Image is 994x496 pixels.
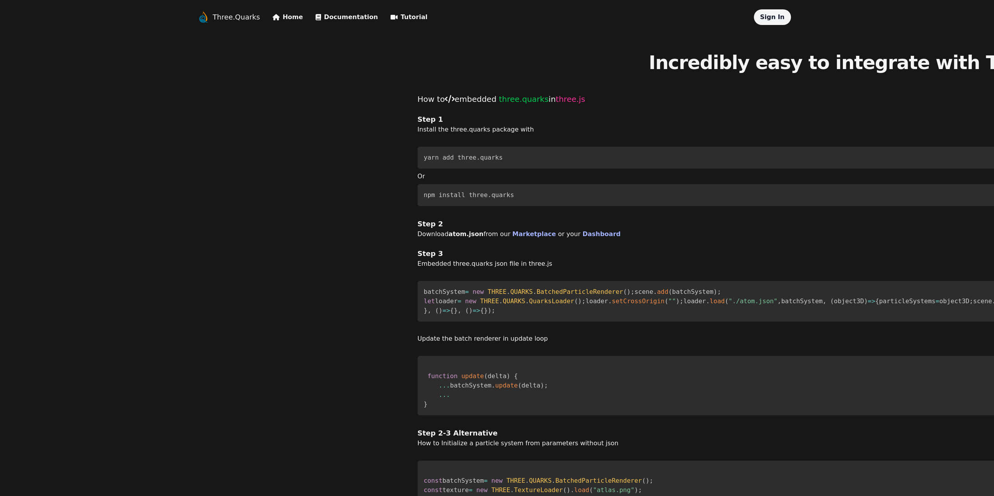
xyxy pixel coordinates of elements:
[570,486,574,494] span: .
[646,477,650,484] span: )
[664,297,668,305] span: (
[935,297,939,305] span: =
[627,288,631,295] span: )
[424,477,443,484] span: const
[427,307,431,314] span: ,
[491,486,563,494] span: THREE TextureLoader
[556,94,585,104] span: three.js
[631,288,635,295] span: ;
[567,486,571,494] span: )
[525,477,529,484] span: .
[424,307,428,314] span: }
[424,400,428,408] span: }
[461,372,484,380] span: update
[589,486,593,494] span: (
[676,297,680,305] span: )
[439,382,450,389] span: ...
[657,288,668,295] span: add
[454,307,458,314] span: }
[706,297,710,305] span: .
[830,297,834,305] span: (
[864,297,868,305] span: )
[491,477,503,484] span: new
[608,297,612,305] span: .
[450,307,454,314] span: {
[540,382,544,389] span: )
[424,297,435,305] span: let
[623,288,627,295] span: (
[424,486,443,494] span: const
[465,307,469,314] span: (
[507,288,510,295] span: .
[473,288,484,295] span: new
[638,486,642,494] span: ;
[424,154,503,161] code: yarn add three.quarks
[465,288,469,295] span: =
[427,372,457,380] span: function
[653,288,657,295] span: .
[273,12,303,22] a: Home
[760,13,785,21] a: Sign In
[544,382,548,389] span: ;
[728,297,777,305] span: "./atom.json"
[495,382,518,389] span: update
[717,288,721,295] span: ;
[469,307,473,314] span: )
[487,288,623,295] span: THREE QUARKS BatchedParticleRenderer
[448,230,484,238] span: atom.json
[510,486,514,494] span: .
[823,297,826,305] span: ,
[469,486,473,494] span: =
[875,297,879,305] span: {
[714,288,717,295] span: )
[424,191,514,199] code: npm install three.quarks
[465,297,476,305] span: new
[499,94,548,104] span: three.quarks
[484,372,488,380] span: (
[680,297,683,305] span: ;
[668,288,672,295] span: (
[574,297,578,305] span: (
[525,297,529,305] span: .
[777,297,781,305] span: ,
[578,297,582,305] span: )
[484,307,488,314] span: }
[491,307,495,314] span: ;
[868,297,875,305] span: =>
[514,372,518,380] span: {
[480,297,574,305] span: THREE QUARKS QuarksLoader
[439,307,443,314] span: )
[563,486,567,494] span: (
[834,297,864,305] span: object3D
[213,12,260,23] a: Three.Quarks
[642,477,646,484] span: (
[424,372,548,408] code: batchSystem delta
[457,297,461,305] span: =
[484,477,488,484] span: =
[457,307,461,314] span: ,
[612,297,664,305] span: setCrossOrigin
[476,486,488,494] span: new
[473,307,480,314] span: =>
[634,486,638,494] span: )
[491,382,495,389] span: .
[507,372,510,380] span: )
[582,230,621,238] a: Dashboard
[710,297,725,305] span: load
[488,307,492,314] span: )
[593,486,634,494] span: "atlas.png"
[969,297,973,305] span: ;
[507,477,642,484] span: THREE QUARKS BatchedParticleRenderer
[439,391,450,398] span: ...
[582,297,585,305] span: ;
[533,288,537,295] span: .
[551,477,555,484] span: .
[487,372,506,380] span: delta
[574,486,589,494] span: load
[650,477,653,484] span: ;
[668,297,676,305] span: ""
[443,307,450,314] span: =>
[512,230,558,238] a: Marketplace
[518,382,522,389] span: (
[480,307,484,314] span: {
